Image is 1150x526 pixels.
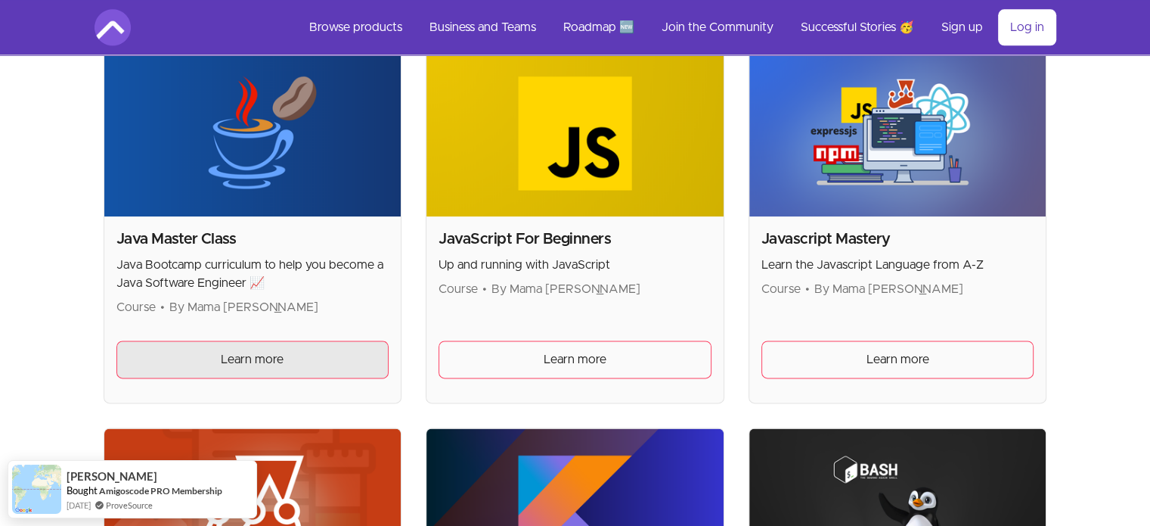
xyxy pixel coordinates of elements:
span: By Mama [PERSON_NAME] [169,301,318,313]
h2: Java Master Class [116,229,389,250]
span: Course [439,283,478,295]
span: Bought [67,484,98,496]
span: By Mama [PERSON_NAME] [491,283,640,295]
img: Product image for Javascript Mastery [749,49,1046,216]
span: • [482,283,487,295]
p: Up and running with JavaScript [439,256,711,274]
a: Successful Stories 🥳 [789,9,926,45]
a: Business and Teams [417,9,548,45]
span: [PERSON_NAME] [67,470,157,483]
a: Browse products [297,9,414,45]
a: Sign up [929,9,995,45]
a: Learn more [439,341,711,378]
img: provesource social proof notification image [12,465,61,514]
a: Learn more [116,341,389,378]
a: Roadmap 🆕 [551,9,646,45]
span: Learn more [544,350,606,369]
span: Course [116,301,156,313]
h2: JavaScript For Beginners [439,229,711,250]
a: Learn more [761,341,1034,378]
a: Log in [998,9,1056,45]
p: Java Bootcamp curriculum to help you become a Java Software Engineer 📈 [116,256,389,292]
img: Product image for Java Master Class [104,49,401,216]
span: Learn more [866,350,929,369]
h2: Javascript Mastery [761,229,1034,250]
span: [DATE] [67,499,91,512]
nav: Main [297,9,1056,45]
img: Amigoscode logo [95,9,131,45]
a: Join the Community [649,9,786,45]
img: Product image for JavaScript For Beginners [426,49,724,216]
span: Learn more [221,350,284,369]
span: Course [761,283,801,295]
a: ProveSource [106,499,153,512]
span: • [160,301,165,313]
span: By Mama [PERSON_NAME] [814,283,963,295]
p: Learn the Javascript Language from A-Z [761,256,1034,274]
span: • [805,283,810,295]
a: Amigoscode PRO Membership [99,485,222,496]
